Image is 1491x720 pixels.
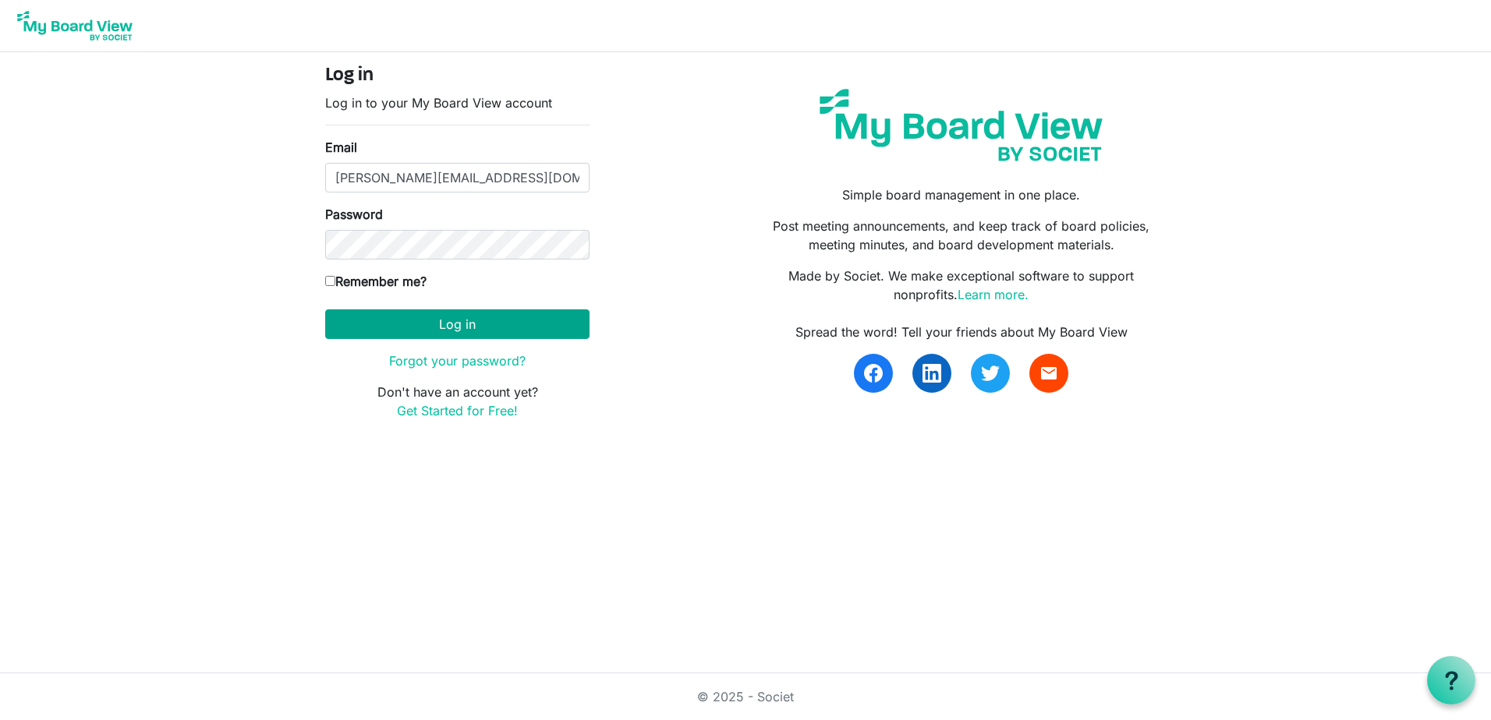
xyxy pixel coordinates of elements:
button: Log in [325,309,590,339]
h4: Log in [325,65,590,87]
a: Learn more. [958,287,1029,302]
img: linkedin.svg [923,364,941,383]
img: facebook.svg [864,364,883,383]
label: Password [325,205,383,224]
img: my-board-view-societ.svg [808,77,1114,173]
label: Remember me? [325,272,427,291]
label: Email [325,138,357,157]
img: My Board View Logo [12,6,137,45]
a: email [1029,354,1068,393]
a: Get Started for Free! [397,403,518,418]
input: Remember me? [325,276,335,286]
p: Log in to your My Board View account [325,94,590,112]
p: Don't have an account yet? [325,383,590,420]
a: Forgot your password? [389,353,526,369]
div: Spread the word! Tell your friends about My Board View [757,323,1166,341]
a: © 2025 - Societ [697,689,794,704]
p: Made by Societ. We make exceptional software to support nonprofits. [757,266,1166,304]
p: Post meeting announcements, and keep track of board policies, meeting minutes, and board developm... [757,217,1166,254]
span: email [1039,364,1058,383]
p: Simple board management in one place. [757,185,1166,204]
img: twitter.svg [981,364,1000,383]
